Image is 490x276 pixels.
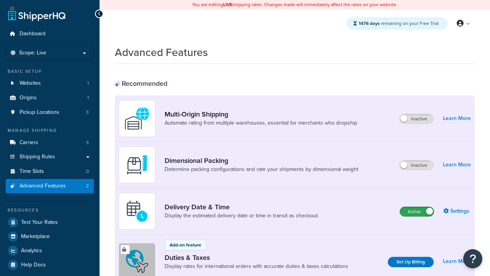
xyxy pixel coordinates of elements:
[6,164,94,179] li: Time Slots
[165,166,358,173] a: Determine packing configurations and rate your shipments by dimensional weight
[165,110,357,118] a: Multi-Origin Shipping
[20,183,66,189] span: Advanced Features
[6,76,94,90] a: Websites1
[443,256,471,267] a: Learn More
[443,113,471,124] a: Learn More
[6,244,94,258] a: Analytics
[86,140,89,146] span: 3
[124,198,150,225] img: gfkeb5ejjkALwAAAABJRU5ErkJggg==
[6,258,94,272] a: Help Docs
[6,136,94,150] li: Carriers
[170,242,201,248] p: Add-on feature
[6,91,94,105] li: Origins
[6,215,94,229] a: Test Your Rates
[87,95,89,101] span: 1
[6,230,94,243] a: Marketplace
[6,179,94,193] li: Advanced Features
[6,207,94,214] div: Resources
[20,80,41,87] span: Websites
[87,80,89,87] span: 1
[165,253,348,262] a: Duties & Taxes
[20,31,46,37] span: Dashboard
[6,164,94,179] a: Time Slots0
[20,154,55,160] span: Shipping Rules
[115,79,167,88] div: Recommended
[165,119,357,127] a: Automate rating from multiple warehouses, essential for merchants who dropship
[21,219,58,226] span: Test Your Rates
[223,1,232,8] b: LIVE
[20,168,44,175] span: Time Slots
[6,91,94,105] a: Origins1
[400,114,433,123] label: Inactive
[20,140,38,146] span: Carriers
[359,20,439,27] span: remaining on your Free Trial
[20,109,59,116] span: Pickup Locations
[21,248,42,254] span: Analytics
[443,206,471,217] a: Settings
[20,95,37,101] span: Origins
[6,68,94,75] div: Basic Setup
[115,45,208,60] h1: Advanced Features
[463,249,482,268] button: Open Resource Center
[124,105,150,132] img: WatD5o0RtDAAAAAElFTkSuQmCC
[165,156,358,165] a: Dimensional Packing
[6,150,94,164] a: Shipping Rules
[400,161,433,170] label: Inactive
[124,151,150,178] img: DTVBYsAAAAAASUVORK5CYII=
[86,168,89,175] span: 0
[86,183,89,189] span: 2
[388,257,434,267] a: Set Up Billing
[6,136,94,150] a: Carriers3
[359,20,380,27] strong: 1476 days
[86,109,89,116] span: 3
[400,207,434,216] label: Active
[6,27,94,41] a: Dashboard
[6,76,94,90] li: Websites
[165,203,319,211] a: Delivery Date & Time
[21,233,50,240] span: Marketplace
[443,159,471,170] a: Learn More
[6,105,94,120] li: Pickup Locations
[19,50,46,56] span: Scope: Live
[6,127,94,134] div: Manage Shipping
[6,179,94,193] a: Advanced Features2
[6,105,94,120] a: Pickup Locations3
[165,263,348,270] a: Display rates for international orders with accurate duties & taxes calculations
[21,262,46,268] span: Help Docs
[165,212,319,220] a: Display the estimated delivery date or time in transit as checkout.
